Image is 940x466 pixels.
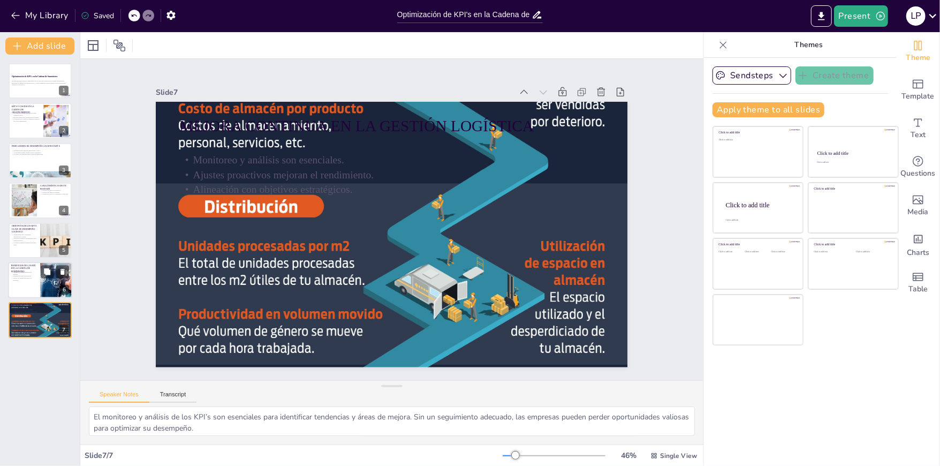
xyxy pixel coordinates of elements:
[12,238,37,242] p: La mejora continua es fundamental en la gestión de KPI’s.
[12,112,40,116] p: Las empresas líderes utilizan KPI’s para optimizar costos.
[908,283,928,295] span: Table
[712,102,824,117] button: Apply theme to all slides
[719,251,743,253] div: Click to add text
[897,71,939,109] div: Add ready made slides
[745,251,769,253] div: Click to add text
[40,184,69,190] p: CARACTERÍSTICAS DE UN BUEN KPI
[9,183,72,218] div: 4
[9,223,72,258] div: 5
[12,224,37,234] p: OBJETIVOS DE LOS KPI´S CLAVE DE DESEMPEÑO LOGÍSTICO
[59,206,69,215] div: 4
[12,145,69,148] p: INDICADORES DE DESEMPEÑO LOGISTICO KPI´S
[59,325,69,335] div: 7
[12,304,69,307] p: MEJORA CONTINUA EN LA GESTIÓN LOGÍSTICA
[40,190,69,192] p: Un buen KPI debe ser Específico.
[11,271,37,275] p: Aumenta la competitividad de la empresa.
[59,126,69,136] div: 2
[41,265,54,278] button: Duplicate Slide
[56,265,69,278] button: Delete Slide
[660,452,697,460] span: Single View
[59,245,69,255] div: 5
[11,275,37,277] p: Minimiza errores en la gestión.
[901,168,936,179] span: Questions
[906,5,926,27] button: L P
[305,17,530,392] p: Alineación con objetivos estratégicos.
[149,391,197,403] button: Transcript
[9,63,72,99] div: 1
[12,80,69,84] p: Esta presentación explora la importancia de los KPI's en la gestión de la cadena de suministro, a...
[834,5,888,27] button: Present
[719,243,795,246] div: Click to add title
[897,186,939,225] div: Add images, graphics, shapes or video
[12,313,69,315] p: Alineación con objetivos estratégicos.
[811,5,832,27] button: Export to PowerPoint
[897,109,939,148] div: Add text boxes
[897,264,939,302] div: Add a table
[814,251,848,253] div: Click to add text
[12,242,37,245] p: Los KPI’s ayudan a identificar procesos clave.
[906,52,930,64] span: Theme
[897,225,939,264] div: Add charts and graphs
[12,309,69,311] p: Monitoreo y análisis son esenciales.
[719,139,795,141] div: Click to add text
[318,10,543,385] p: Ajustes proactivos mejoran el rendimiento.
[331,2,556,378] p: Monitoreo y análisis son esenciales.
[12,234,37,237] p: La alineación con la estrategia empresarial es crucial.
[11,264,37,273] p: BENEFICIOS DE LOS KPI EN LA CADENA DE SUMINISTRO
[12,152,69,154] p: Un KPI está alineado con un objetivo estratégico.
[814,243,891,246] div: Click to add title
[59,166,69,175] div: 3
[906,6,926,26] div: L P
[856,251,890,253] div: Click to add text
[8,262,72,298] div: 6
[12,84,69,86] p: Generated with [URL]
[817,161,888,163] div: Click to add text
[40,193,69,196] p: Un buen KPI debe ser Alcanzable y Relevante.
[9,103,72,138] div: 2
[902,91,935,102] span: Template
[732,32,886,58] p: Themes
[814,187,891,191] div: Click to add title
[8,7,73,24] button: My Library
[719,131,795,134] div: Click to add title
[908,206,929,218] span: Media
[89,407,695,436] textarea: El monitoreo y análisis de los KPI’s son esenciales para identificar tendencias y áreas de mejora...
[12,76,57,78] strong: Optimización de KPI's en la Cadena de Suministro
[59,285,69,295] div: 6
[911,129,926,141] span: Text
[5,37,74,55] button: Add slide
[712,66,791,85] button: Sendsteps
[12,154,69,156] p: Los KPI’s son esenciales para la gestión empresarial.
[907,247,929,259] span: Charts
[11,277,37,281] p: Mejora la calidad de productos y servicios.
[795,66,874,85] button: Create theme
[726,219,793,221] div: Click to add body
[89,391,149,403] button: Speaker Notes
[897,148,939,186] div: Get real-time input from your audience
[12,105,40,114] p: KPI’S Y COSTOS EN LA CADENA DE ABASTECIMIENTO
[9,143,72,178] div: 3
[81,11,114,21] div: Saved
[12,311,69,313] p: Ajustes proactivos mejoran el rendimiento.
[12,149,69,152] p: Diferencias entre métricas, indicadores y KPI’s.
[726,201,794,208] div: Click to add title
[59,86,69,95] div: 1
[12,116,40,118] p: Las KPI’s mejoran la satisfacción del cliente.
[113,39,126,52] span: Position
[12,118,40,122] p: La gestión de la cadena de suministro impacta en el éxito empresarial.
[40,192,69,194] p: Un buen KPI debe ser Medible.
[616,450,642,461] div: 46 %
[817,151,889,156] div: Click to add title
[85,37,102,54] div: Layout
[771,251,795,253] div: Click to add text
[897,32,939,71] div: Change the overall theme
[9,302,72,337] div: 7
[85,450,503,461] div: Slide 7 / 7
[397,7,532,22] input: Insert title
